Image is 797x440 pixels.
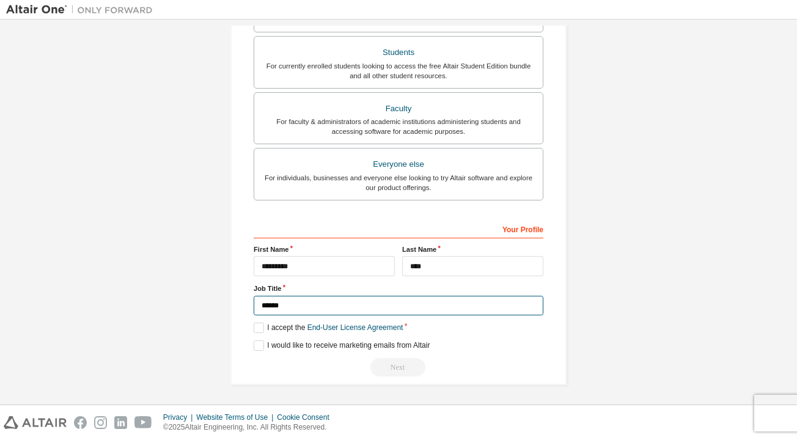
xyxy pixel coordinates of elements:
[307,323,403,332] a: End-User License Agreement
[402,244,543,254] label: Last Name
[254,244,395,254] label: First Name
[134,416,152,429] img: youtube.svg
[254,219,543,238] div: Your Profile
[254,340,430,351] label: I would like to receive marketing emails from Altair
[4,416,67,429] img: altair_logo.svg
[262,173,535,193] div: For individuals, businesses and everyone else looking to try Altair software and explore our prod...
[254,358,543,376] div: Read and acccept EULA to continue
[262,117,535,136] div: For faculty & administrators of academic institutions administering students and accessing softwa...
[163,413,196,422] div: Privacy
[196,413,277,422] div: Website Terms of Use
[262,100,535,117] div: Faculty
[262,156,535,173] div: Everyone else
[74,416,87,429] img: facebook.svg
[254,284,543,293] label: Job Title
[277,413,336,422] div: Cookie Consent
[114,416,127,429] img: linkedin.svg
[262,61,535,81] div: For currently enrolled students looking to access the free Altair Student Edition bundle and all ...
[6,4,159,16] img: Altair One
[254,323,403,333] label: I accept the
[94,416,107,429] img: instagram.svg
[163,422,337,433] p: © 2025 Altair Engineering, Inc. All Rights Reserved.
[262,44,535,61] div: Students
